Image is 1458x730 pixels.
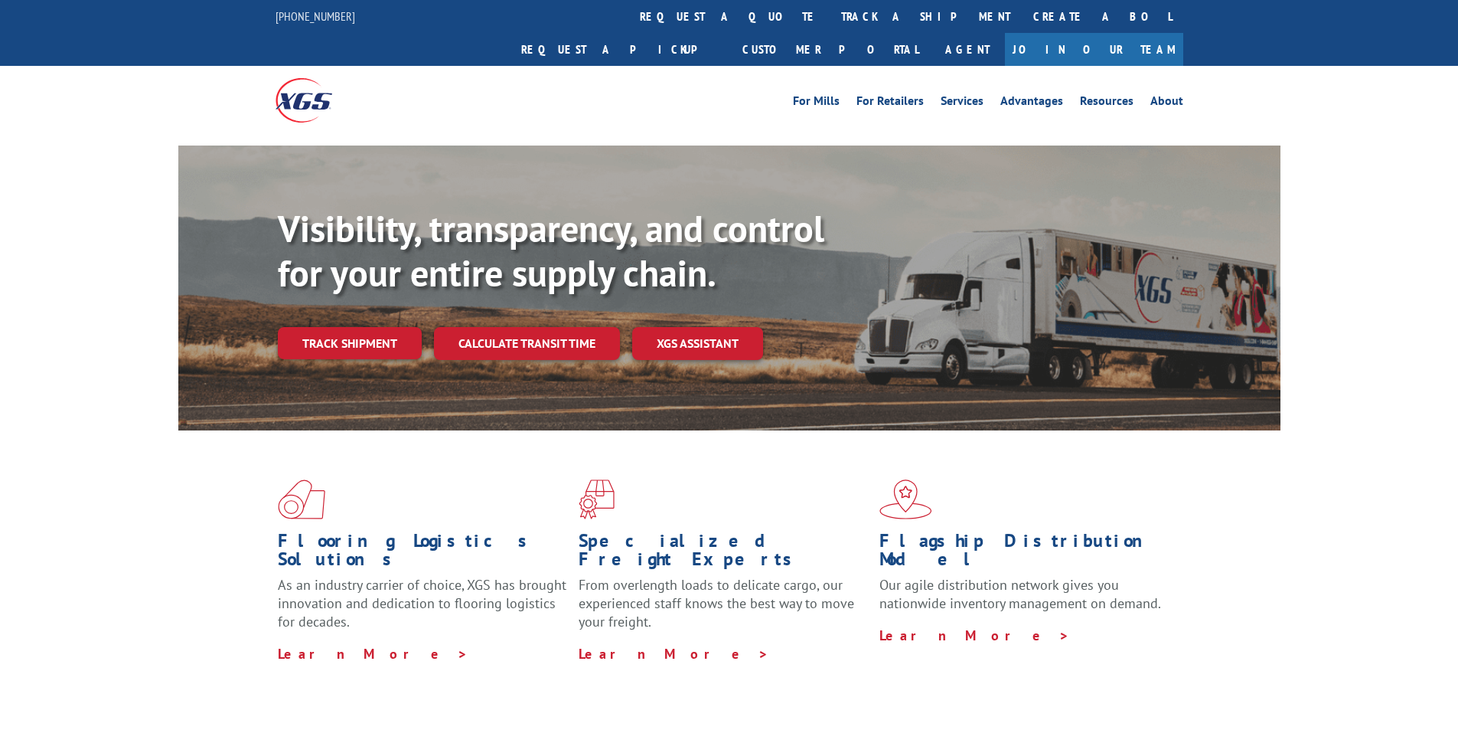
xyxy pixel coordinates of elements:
h1: Flagship Distribution Model [879,532,1169,576]
a: For Retailers [856,95,924,112]
a: For Mills [793,95,840,112]
a: Join Our Team [1005,33,1183,66]
a: Resources [1080,95,1133,112]
h1: Flooring Logistics Solutions [278,532,567,576]
a: Request a pickup [510,33,731,66]
a: Advantages [1000,95,1063,112]
a: Customer Portal [731,33,930,66]
h1: Specialized Freight Experts [579,532,868,576]
a: Learn More > [879,627,1070,644]
img: xgs-icon-focused-on-flooring-red [579,480,615,519]
img: xgs-icon-total-supply-chain-intelligence-red [278,480,325,519]
a: Learn More > [278,645,468,663]
img: xgs-icon-flagship-distribution-model-red [879,480,932,519]
span: Our agile distribution network gives you nationwide inventory management on demand. [879,576,1161,612]
a: XGS ASSISTANT [632,327,763,360]
b: Visibility, transparency, and control for your entire supply chain. [278,205,824,296]
a: Learn More > [579,645,769,663]
a: [PHONE_NUMBER] [276,8,355,24]
span: As an industry carrier of choice, XGS has brought innovation and dedication to flooring logistics... [278,576,566,630]
a: Calculate transit time [434,327,620,360]
a: Services [941,95,983,112]
a: Agent [930,33,1005,66]
a: About [1150,95,1183,112]
p: From overlength loads to delicate cargo, our experienced staff knows the best way to move your fr... [579,576,868,644]
a: Track shipment [278,327,422,359]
